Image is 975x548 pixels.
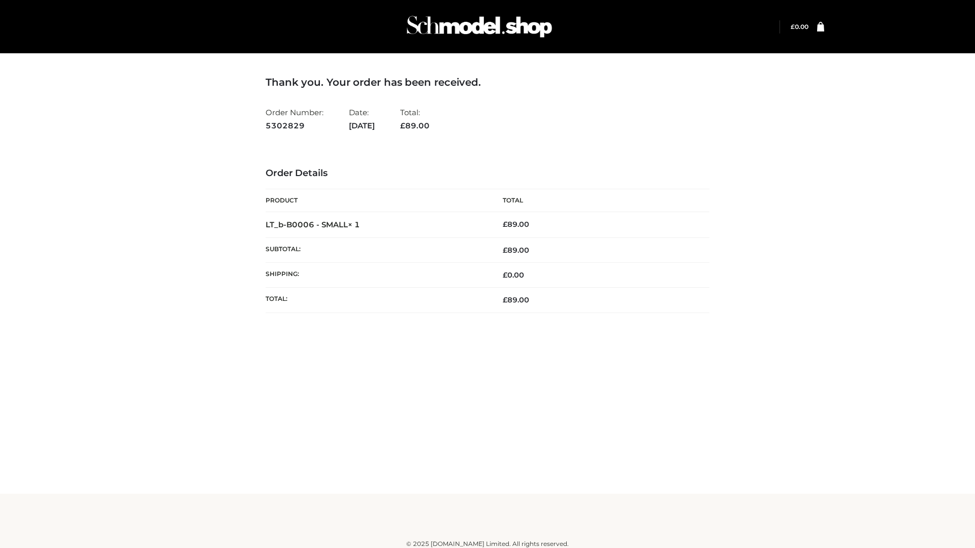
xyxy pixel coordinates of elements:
span: £ [503,246,507,255]
li: Date: [349,104,375,134]
li: Total: [400,104,430,134]
span: 89.00 [400,121,430,130]
th: Total [487,189,709,212]
bdi: 89.00 [503,220,529,229]
bdi: 0.00 [791,23,808,30]
th: Subtotal: [266,237,487,262]
strong: [DATE] [349,119,375,132]
span: £ [503,270,507,280]
a: £0.00 [791,23,808,30]
strong: LT_b-B0006 - SMALL [266,220,360,229]
img: Schmodel Admin 964 [403,7,556,47]
h3: Thank you. Your order has been received. [266,76,709,88]
h3: Order Details [266,168,709,179]
span: £ [400,121,405,130]
bdi: 0.00 [503,270,524,280]
th: Shipping: [266,263,487,288]
th: Product [266,189,487,212]
li: Order Number: [266,104,323,134]
span: 89.00 [503,295,529,304]
strong: 5302829 [266,119,323,132]
span: 89.00 [503,246,529,255]
th: Total: [266,288,487,313]
span: £ [503,295,507,304]
span: £ [791,23,795,30]
strong: × 1 [348,220,360,229]
span: £ [503,220,507,229]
